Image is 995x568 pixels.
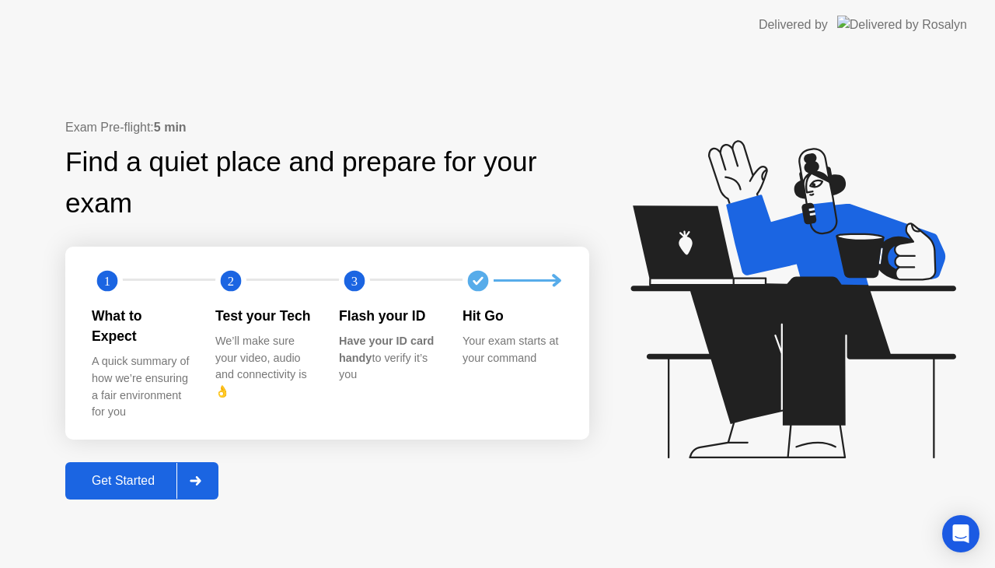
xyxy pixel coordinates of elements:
div: Exam Pre-flight: [65,118,589,137]
b: Have your ID card handy [339,335,434,364]
div: Open Intercom Messenger [942,515,979,552]
div: A quick summary of how we’re ensuring a fair environment for you [92,353,190,420]
text: 1 [104,273,110,288]
div: Your exam starts at your command [463,333,561,366]
img: Delivered by Rosalyn [837,16,967,33]
div: Get Started [70,474,176,488]
text: 2 [228,273,234,288]
div: to verify it’s you [339,333,438,384]
div: We’ll make sure your video, audio and connectivity is 👌 [215,333,314,400]
div: Find a quiet place and prepare for your exam [65,142,589,224]
div: What to Expect [92,306,190,347]
text: 3 [351,273,358,288]
div: Flash your ID [339,306,438,326]
div: Hit Go [463,306,561,326]
button: Get Started [65,462,218,500]
div: Test your Tech [215,306,314,326]
div: Delivered by [759,16,828,34]
b: 5 min [154,121,187,134]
